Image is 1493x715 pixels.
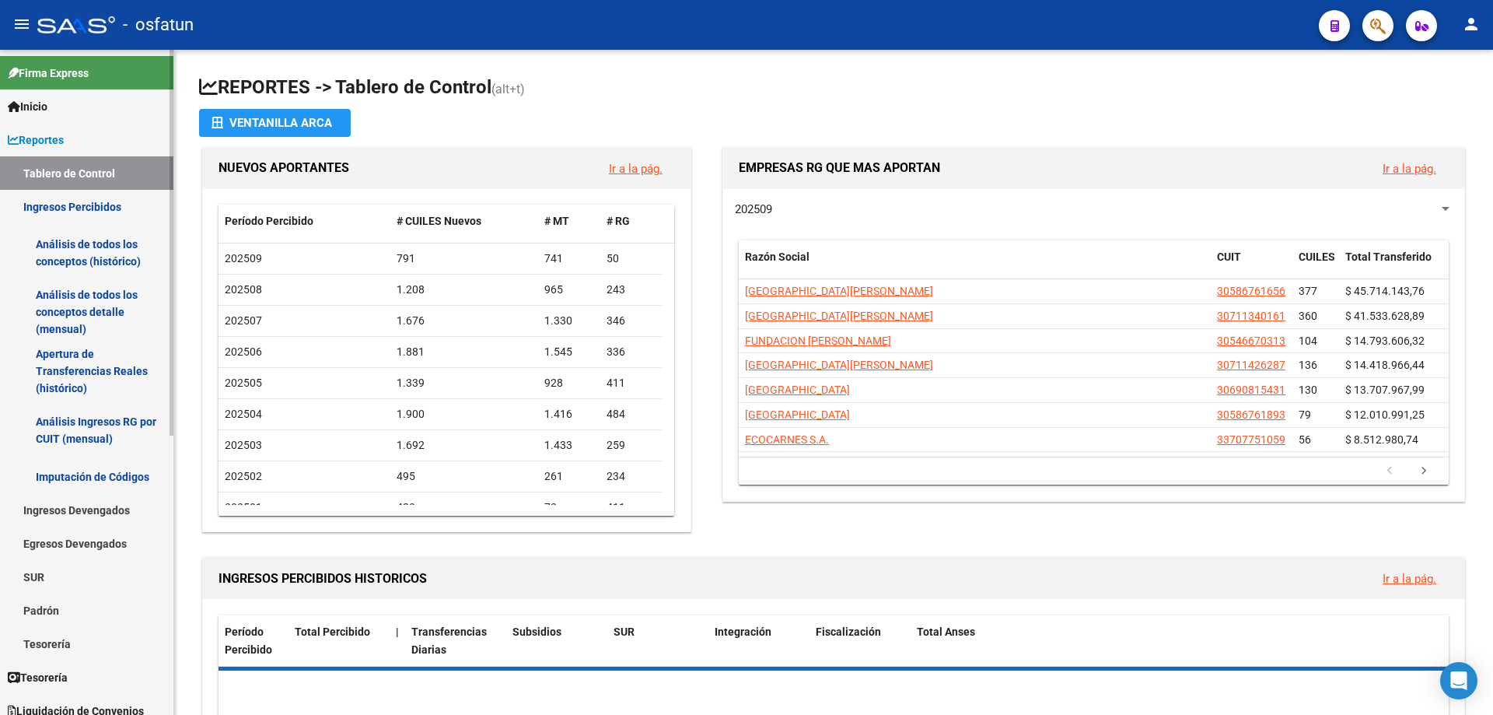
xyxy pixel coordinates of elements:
span: ECOCARNES S.A. [745,433,829,446]
span: (alt+t) [491,82,525,96]
div: Open Intercom Messenger [1440,662,1477,699]
span: NUEVOS APORTANTES [219,160,349,175]
span: | [396,626,399,638]
div: 495 [397,468,533,485]
span: EMPRESAS RG QUE MAS APORTAN [739,160,940,175]
span: Fiscalización [816,626,881,638]
span: 202508 [225,283,262,296]
datatable-header-cell: # CUILES Nuevos [390,205,539,238]
button: Ventanilla ARCA [199,109,351,137]
datatable-header-cell: Razón Social [739,240,1211,292]
span: 79 [1299,408,1311,421]
div: 1.330 [544,312,594,330]
datatable-header-cell: Período Percibido [219,615,288,667]
a: Ir a la pág. [1383,572,1436,586]
div: 741 [544,250,594,268]
span: 30586761656 [1217,285,1285,297]
span: 33707751059 [1217,433,1285,446]
div: 484 [607,405,656,423]
span: # MT [544,215,569,227]
div: 243 [607,281,656,299]
span: # CUILES Nuevos [397,215,481,227]
span: Período Percibido [225,215,313,227]
span: Razón Social [745,251,809,263]
span: Tesorería [8,669,68,686]
datatable-header-cell: Total Percibido [288,615,390,667]
span: 30711426287 [1217,359,1285,371]
div: 50 [607,250,656,268]
datatable-header-cell: Subsidios [506,615,607,667]
span: # RG [607,215,630,227]
span: 202506 [225,345,262,358]
div: 336 [607,343,656,361]
div: 1.433 [544,436,594,454]
a: go to next page [1409,463,1439,480]
div: 1.692 [397,436,533,454]
span: $ 8.512.980,74 [1345,433,1418,446]
a: Ir a la pág. [1383,162,1436,176]
span: 202502 [225,470,262,482]
datatable-header-cell: Total Transferido [1339,240,1448,292]
span: $ 41.533.628,89 [1345,310,1425,322]
datatable-header-cell: CUILES [1292,240,1339,292]
span: 136 [1299,359,1317,371]
div: 1.339 [397,374,533,392]
span: [GEOGRAPHIC_DATA] [745,384,850,396]
div: 72 [544,499,594,517]
div: 1.416 [544,405,594,423]
span: Integración [715,626,771,638]
span: [GEOGRAPHIC_DATA][PERSON_NAME] [745,359,933,371]
div: 791 [397,250,533,268]
button: Ir a la pág. [1370,564,1449,593]
span: SUR [614,626,635,638]
span: 30546670313 [1217,335,1285,347]
span: $ 12.010.991,25 [1345,408,1425,421]
span: 30711340161 [1217,310,1285,322]
span: Total Percibido [295,626,370,638]
datatable-header-cell: SUR [607,615,708,667]
span: FUNDACION [PERSON_NAME] [745,335,891,347]
button: Ir a la pág. [1370,154,1449,183]
span: 202504 [225,408,262,420]
span: Total Transferido [1345,251,1432,263]
datatable-header-cell: Integración [708,615,809,667]
div: 259 [607,436,656,454]
div: 346 [607,312,656,330]
datatable-header-cell: Total Anses [911,615,1436,667]
div: 1.881 [397,343,533,361]
span: $ 13.707.967,99 [1345,384,1425,396]
span: Reportes [8,131,64,149]
div: 234 [607,468,656,485]
span: 202501 [225,501,262,513]
span: [GEOGRAPHIC_DATA][PERSON_NAME] [745,310,933,322]
h1: REPORTES -> Tablero de Control [199,75,1468,102]
span: [GEOGRAPHIC_DATA][PERSON_NAME] [745,285,933,297]
span: CUIT [1217,251,1241,263]
div: 1.900 [397,405,533,423]
div: 1.545 [544,343,594,361]
span: 130 [1299,384,1317,396]
div: 928 [544,374,594,392]
span: 30690815431 [1217,384,1285,396]
datatable-header-cell: Transferencias Diarias [405,615,506,667]
span: 202509 [225,252,262,265]
span: 104 [1299,335,1317,347]
span: $ 14.793.606,32 [1345,335,1425,347]
div: Ventanilla ARCA [212,109,338,137]
div: 411 [607,499,656,517]
span: 377 [1299,285,1317,297]
span: Transferencias Diarias [411,626,487,656]
span: 202509 [735,202,772,216]
div: 1.676 [397,312,533,330]
span: 202507 [225,314,262,327]
span: 56 [1299,433,1311,446]
span: $ 45.714.143,76 [1345,285,1425,297]
div: 261 [544,468,594,485]
div: 411 [607,374,656,392]
datatable-header-cell: CUIT [1211,240,1292,292]
span: 202503 [225,439,262,451]
span: Subsidios [512,626,561,638]
datatable-header-cell: | [390,615,405,667]
span: $ 14.418.966,44 [1345,359,1425,371]
span: Período Percibido [225,626,272,656]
